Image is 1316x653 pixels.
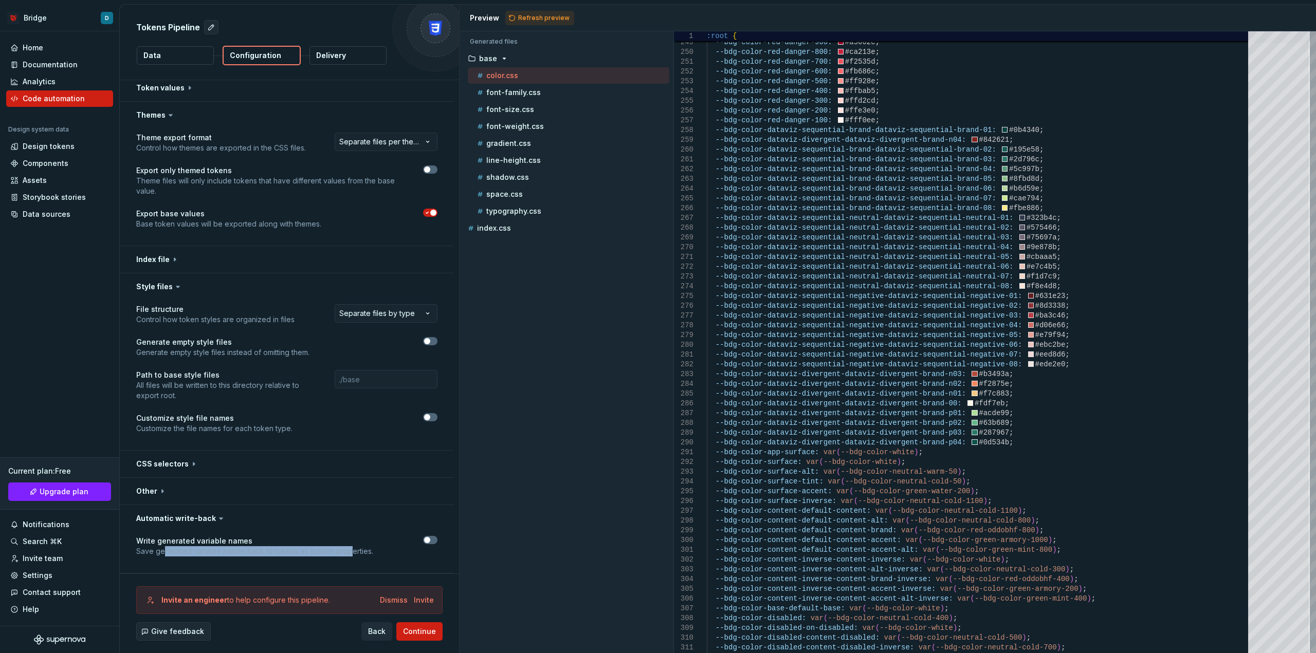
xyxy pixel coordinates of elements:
span: --bdg-color-red-danger-200: [715,106,832,115]
span: #5c997b [1009,165,1039,173]
div: 288 [674,418,693,428]
p: Generate empty style files instead of omitting them. [136,347,309,358]
span: ; [875,58,879,66]
p: Tokens Pipeline [136,21,200,33]
div: Help [23,604,39,614]
span: ; [875,77,879,85]
span: #842621 [979,136,1009,144]
div: D [105,14,109,22]
span: quential-negative-04: [931,321,1021,329]
p: space.css [486,190,523,198]
span: ; [875,106,879,115]
span: #8d3338 [1035,302,1065,310]
span: ; [1065,311,1069,320]
span: ntial-brand-06: [931,184,996,193]
span: ; [1009,419,1013,427]
button: font-size.css [468,104,669,115]
span: --bdg-color-dataviz-divergent-dataviz-divergent-br [715,399,931,407]
p: Export base values [136,209,321,219]
button: typography.css [468,206,669,217]
span: ; [875,97,879,105]
span: #fb686c [845,67,875,76]
div: 265 [674,194,693,203]
span: #195e58 [1009,145,1039,154]
div: 250 [674,47,693,57]
p: Control how token styles are organized in files [136,314,295,325]
span: --bdg-color-red-danger-500: [715,77,832,85]
div: 253 [674,77,693,86]
span: #e7c4b5 [1026,263,1056,271]
button: Invite [414,595,434,605]
p: line-height.css [486,156,541,164]
span: #d06e66 [1035,321,1065,329]
div: Code automation [23,94,85,104]
div: Search ⌘K [23,536,62,547]
button: index.css [464,222,669,234]
span: --bdg-color-dataviz-sequential-brand-dataviz-seque [715,184,931,193]
span: ; [875,48,879,56]
span: ; [1009,428,1013,437]
span: ; [1056,243,1061,251]
span: :root [707,32,728,40]
span: --bdg-color-dataviz-sequential-neutral-dataviz-seq [715,263,931,271]
div: 287 [674,408,693,418]
button: Give feedback [136,622,211,641]
span: #575466 [1026,223,1056,232]
span: #8fbd8d [1009,175,1039,183]
span: quential-negative-08: [931,360,1021,368]
span: --bdg-color-dataviz-divergent-dataviz-divergent-br [715,389,931,398]
span: --bdg-color-dataviz-sequential-negative-dataviz-se [715,350,931,359]
button: BridgeD [2,7,117,29]
span: ; [1009,136,1013,144]
span: #eed8d6 [1035,350,1065,359]
span: quential-negative-03: [931,311,1021,320]
p: gradient.css [486,139,531,147]
div: Invite team [23,553,63,564]
p: shadow.css [486,173,529,181]
span: --bdg-color-dataviz-sequential-negative-dataviz-se [715,302,931,310]
div: 289 [674,428,693,438]
span: uential-neutral-07: [931,272,1013,281]
div: Data sources [23,209,70,219]
span: #ffe3e0 [845,106,875,115]
span: #ebc2be [1035,341,1065,349]
div: Home [23,43,43,53]
span: --bdg-color-dataviz-divergent-dataviz-divergent-br [715,380,931,388]
span: --bdg-color-dataviz-sequential-brand-dataviz-seque [715,126,931,134]
p: Customize style file names [136,413,293,423]
span: --bdg-color-dataviz-sequential-brand-dataviz-seque [715,155,931,163]
span: and-n02: [931,380,965,388]
span: ; [1009,409,1013,417]
a: Invite team [6,550,113,567]
span: uential-neutral-03: [931,233,1013,241]
div: Analytics [23,77,56,87]
span: #323b4c [1026,214,1056,222]
span: #b3493a [979,370,1009,378]
button: Dismiss [380,595,408,605]
span: --bdg-color-dataviz-sequential-negative-dataviz-se [715,331,931,339]
a: Design tokens [6,138,113,155]
span: ; [1004,399,1009,407]
span: ; [1056,223,1061,232]
span: ; [1039,194,1043,202]
div: 273 [674,272,693,282]
p: Configuration [230,50,281,61]
div: 257 [674,116,693,125]
div: 268 [674,223,693,233]
span: ntial-brand-04: [931,165,996,173]
span: ; [1065,341,1069,349]
span: Give feedback [151,626,204,637]
div: 281 [674,350,693,360]
button: font-family.css [468,87,669,98]
span: ; [1065,321,1069,329]
div: 261 [674,155,693,164]
button: color.css [468,70,669,81]
span: and-p01: [931,409,965,417]
p: Path to base style files [136,370,316,380]
span: #f2535d [845,58,875,66]
button: base [464,53,669,64]
span: --bdg-color-dataviz-sequential-negative-dataviz-se [715,292,931,300]
p: Theme files will only include tokens that have different values from the base value. [136,176,405,196]
span: --bdg-color-red-danger-700: [715,58,832,66]
div: 252 [674,67,693,77]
